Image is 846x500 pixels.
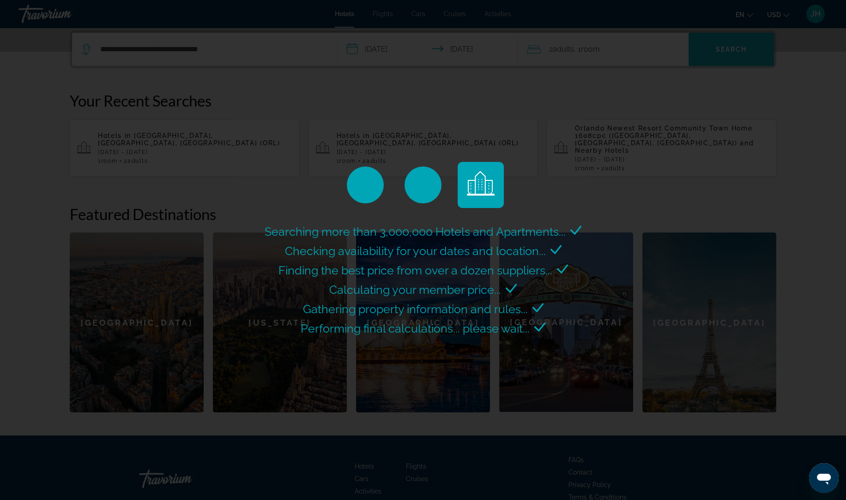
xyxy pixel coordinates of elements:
span: Searching more than 3,000,000 Hotels and Apartments... [265,225,566,238]
span: Gathering property information and rules... [303,302,528,316]
span: Checking availability for your dates and location... [285,244,546,258]
span: Performing final calculations... please wait... [301,321,530,335]
iframe: Button to launch messaging window [809,463,839,493]
span: Calculating your member price... [329,283,501,297]
span: Finding the best price from over a dozen suppliers... [278,263,552,277]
